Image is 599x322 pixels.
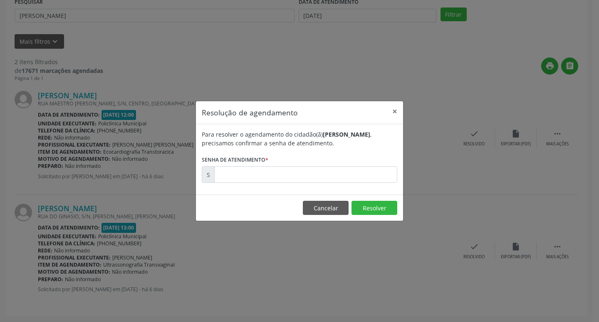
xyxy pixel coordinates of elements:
button: Close [386,101,403,122]
h5: Resolução de agendamento [202,107,298,118]
div: Para resolver o agendamento do cidadão(ã) , precisamos confirmar a senha de atendimento. [202,130,397,147]
b: [PERSON_NAME] [323,130,370,138]
label: Senha de atendimento [202,153,268,166]
div: S [202,166,215,183]
button: Resolver [351,201,397,215]
button: Cancelar [303,201,349,215]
